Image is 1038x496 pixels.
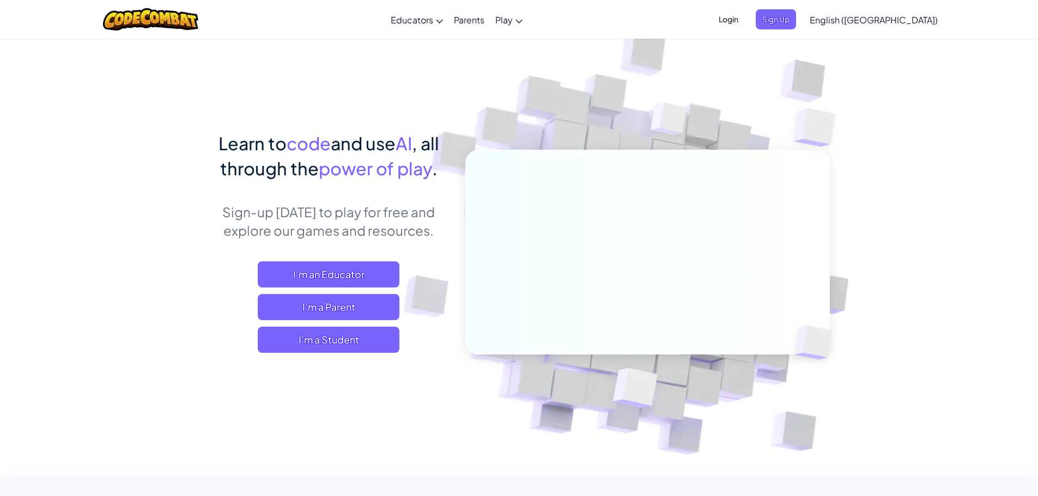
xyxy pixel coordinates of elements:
[586,345,683,435] img: Overlap cubes
[490,5,528,34] a: Play
[209,203,449,240] p: Sign-up [DATE] to play for free and explore our games and resources.
[391,14,433,26] span: Educators
[776,303,858,382] img: Overlap cubes
[103,8,198,30] img: CodeCombat logo
[385,5,448,34] a: Educators
[287,132,331,154] span: code
[448,5,490,34] a: Parents
[712,9,745,29] button: Login
[331,132,396,154] span: and use
[630,81,708,162] img: Overlap cubes
[804,5,943,34] a: English ([GEOGRAPHIC_DATA])
[432,157,438,179] span: .
[258,327,399,353] button: I'm a Student
[756,9,796,29] button: Sign Up
[495,14,513,26] span: Play
[218,132,287,154] span: Learn to
[319,157,432,179] span: power of play
[258,294,399,320] a: I'm a Parent
[396,132,412,154] span: AI
[258,261,399,287] a: I'm an Educator
[772,82,866,174] img: Overlap cubes
[810,14,938,26] span: English ([GEOGRAPHIC_DATA])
